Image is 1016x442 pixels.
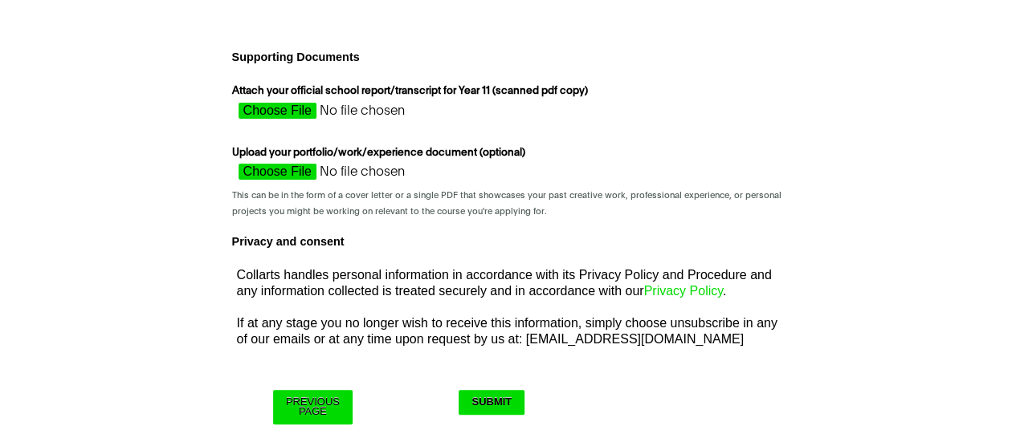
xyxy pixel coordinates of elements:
[237,316,777,346] span: If at any stage you no longer wish to receive this information, simply choose unsubscribe in any ...
[232,191,781,215] span: This can be in the form of a cover letter or a single PDF that showcases your past creative work,...
[232,164,518,188] input: Upload your portfolio/work/experience document (optional)
[237,268,772,298] span: Collarts handles personal information in accordance with its Privacy Policy and Procedure and any...
[459,390,524,415] input: Submit
[232,235,345,248] b: Privacy and consent
[232,83,592,103] label: Attach your official school report/transcript for Year 11 (scanned pdf copy)
[226,46,791,68] h4: Supporting Documents
[643,284,722,298] a: Privacy Policy
[232,103,518,127] input: Attach your official school report/transcript for Year 11 (scanned pdf copy)
[232,145,529,164] label: Upload your portfolio/work/experience document (optional)
[273,390,353,424] input: Previous Page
